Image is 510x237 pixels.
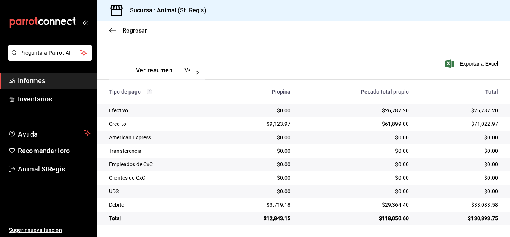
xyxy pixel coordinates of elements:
font: Informes [18,77,45,85]
font: $0.00 [277,134,291,140]
font: $0.00 [484,175,498,181]
font: $9,123.97 [267,121,290,127]
font: $0.00 [277,148,291,154]
font: Inventarios [18,95,52,103]
font: $0.00 [395,188,409,194]
font: American Express [109,134,151,140]
font: $0.00 [277,107,291,113]
font: $3,719.18 [267,202,290,208]
font: Exportar a Excel [460,61,498,67]
font: Tipo de pago [109,89,141,95]
font: Crédito [109,121,126,127]
font: Empleados de CxC [109,161,153,167]
font: Pecado total propio [361,89,409,95]
a: Pregunta a Parrot AI [5,54,92,62]
font: Ver pagos [184,67,212,74]
font: $0.00 [395,134,409,140]
font: $12,843.15 [264,215,291,221]
font: Débito [109,202,124,208]
font: Pregunta a Parrot AI [20,50,71,56]
font: $130,893.75 [468,215,498,221]
font: $29,364.40 [382,202,409,208]
font: Total [109,215,122,221]
svg: Los pagos realizados con Pay y otras terminales son montos brutos. [147,89,152,94]
font: $26,787.20 [382,107,409,113]
font: $0.00 [484,148,498,154]
font: $0.00 [277,161,291,167]
button: abrir_cajón_menú [82,19,88,25]
font: Recomendar loro [18,147,70,155]
font: Transferencia [109,148,142,154]
font: Sucursal: Animal (St. Regis) [130,7,206,14]
font: $61,899.00 [382,121,409,127]
font: $0.00 [484,188,498,194]
font: Ayuda [18,130,38,138]
button: Pregunta a Parrot AI [8,45,92,61]
font: $26,787.20 [471,107,498,113]
font: $0.00 [395,148,409,154]
font: $0.00 [277,188,291,194]
button: Regresar [109,27,147,34]
font: $118,050.60 [379,215,409,221]
font: Total [485,89,498,95]
font: $71,022.97 [471,121,498,127]
div: pestañas de navegación [136,66,190,79]
font: Efectivo [109,107,128,113]
font: Sugerir nueva función [9,227,62,233]
font: $0.00 [484,161,498,167]
font: Regresar [122,27,147,34]
font: $0.00 [484,134,498,140]
font: $33,083.58 [471,202,498,208]
font: Ver resumen [136,67,172,74]
button: Exportar a Excel [447,59,498,68]
font: Animal StRegis [18,165,65,173]
font: $0.00 [395,175,409,181]
font: $0.00 [395,161,409,167]
font: $0.00 [277,175,291,181]
font: Clientes de CxC [109,175,145,181]
font: UDS [109,188,119,194]
font: Propina [272,89,291,95]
